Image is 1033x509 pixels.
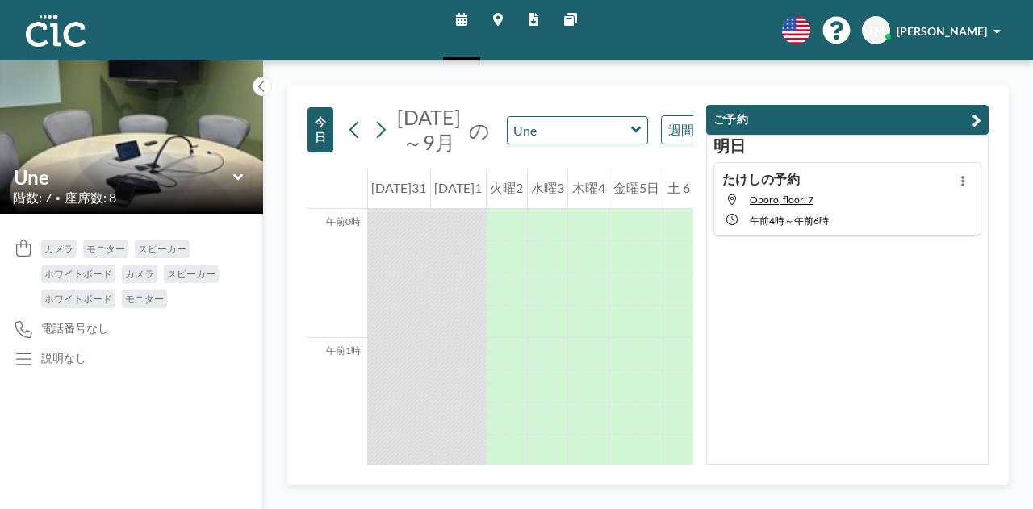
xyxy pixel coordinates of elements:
img: 組織ロゴ [26,15,86,47]
font: [DATE]1 [434,180,482,195]
font: 明日 [713,136,746,155]
button: ご予約 [706,105,989,135]
font: 電話番号なし [41,321,109,335]
font: モニター [125,293,164,305]
div: オプションを検索 [662,116,801,144]
font: • [56,193,61,202]
input: ウネ [14,165,233,189]
font: ～ [784,215,794,227]
font: 午前1時 [326,344,361,357]
font: モニター [86,243,125,255]
font: 午前0時 [326,215,361,227]
input: ウネ [508,117,631,144]
font: 座席数: 8 [65,190,116,205]
font: たけしの予約 [722,171,800,186]
font: 木曜4 [572,180,605,195]
font: スピーカー [138,243,186,255]
font: スピーカー [167,268,215,280]
span: 朧、7階 [750,194,813,206]
font: TM [868,23,885,37]
font: カメラ [44,243,73,255]
font: 説明なし [41,351,86,365]
font: [DATE]～9月 [397,105,461,154]
font: 金曜5日 [613,180,659,195]
font: カメラ [125,268,154,280]
font: 午前4時 [750,215,784,227]
font: 土 6 [667,180,690,195]
font: ホワイトボード [44,268,112,280]
font: の [469,118,490,142]
font: ホワイトボード [44,293,112,305]
font: 火曜2 [490,180,523,195]
font: [PERSON_NAME] [897,24,987,38]
font: 階数: 7 [13,190,52,205]
font: 今日 [315,115,326,144]
font: 水曜3 [531,180,564,195]
font: 週間ビュー [668,122,733,137]
button: 今日 [307,107,333,152]
font: ご予約 [713,112,748,126]
font: [DATE]31 [371,180,426,195]
font: 午前6時 [794,215,829,227]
